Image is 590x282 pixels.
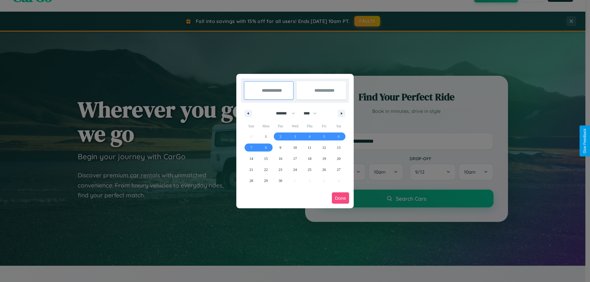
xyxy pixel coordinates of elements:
button: 23 [273,164,288,175]
span: 27 [337,164,340,175]
span: 6 [338,131,340,142]
button: 16 [273,153,288,164]
button: 18 [302,153,317,164]
span: 15 [264,153,268,164]
span: Tue [273,121,288,131]
button: 30 [273,175,288,186]
button: 11 [302,142,317,153]
span: 8 [265,142,267,153]
button: 21 [244,164,258,175]
button: 8 [258,142,273,153]
span: 20 [337,153,340,164]
span: 17 [293,153,297,164]
button: 5 [317,131,331,142]
span: 25 [308,164,311,175]
button: 27 [332,164,346,175]
button: 19 [317,153,331,164]
button: 6 [332,131,346,142]
span: 21 [250,164,253,175]
button: 3 [288,131,302,142]
span: 12 [322,142,326,153]
span: 10 [293,142,297,153]
span: 4 [309,131,310,142]
span: 28 [250,175,253,186]
button: 28 [244,175,258,186]
span: 22 [264,164,268,175]
span: 13 [337,142,340,153]
button: 17 [288,153,302,164]
span: Sat [332,121,346,131]
span: Sun [244,121,258,131]
button: 10 [288,142,302,153]
span: 7 [250,142,252,153]
div: Give Feedback [583,129,587,153]
button: 20 [332,153,346,164]
button: 4 [302,131,317,142]
span: Fri [317,121,331,131]
button: Done [332,192,349,204]
span: 26 [322,164,326,175]
button: 24 [288,164,302,175]
button: 1 [258,131,273,142]
button: 26 [317,164,331,175]
button: 2 [273,131,288,142]
button: 29 [258,175,273,186]
span: 30 [279,175,282,186]
span: 3 [294,131,296,142]
button: 14 [244,153,258,164]
span: Thu [302,121,317,131]
button: 15 [258,153,273,164]
span: 29 [264,175,268,186]
span: Mon [258,121,273,131]
span: 16 [279,153,282,164]
button: 9 [273,142,288,153]
button: 7 [244,142,258,153]
span: Wed [288,121,302,131]
span: 9 [280,142,281,153]
span: 1 [265,131,267,142]
span: 23 [279,164,282,175]
span: 5 [323,131,325,142]
span: 18 [308,153,311,164]
span: 2 [280,131,281,142]
button: 13 [332,142,346,153]
button: 22 [258,164,273,175]
button: 12 [317,142,331,153]
button: 25 [302,164,317,175]
span: 11 [308,142,312,153]
span: 14 [250,153,253,164]
span: 19 [322,153,326,164]
span: 24 [293,164,297,175]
